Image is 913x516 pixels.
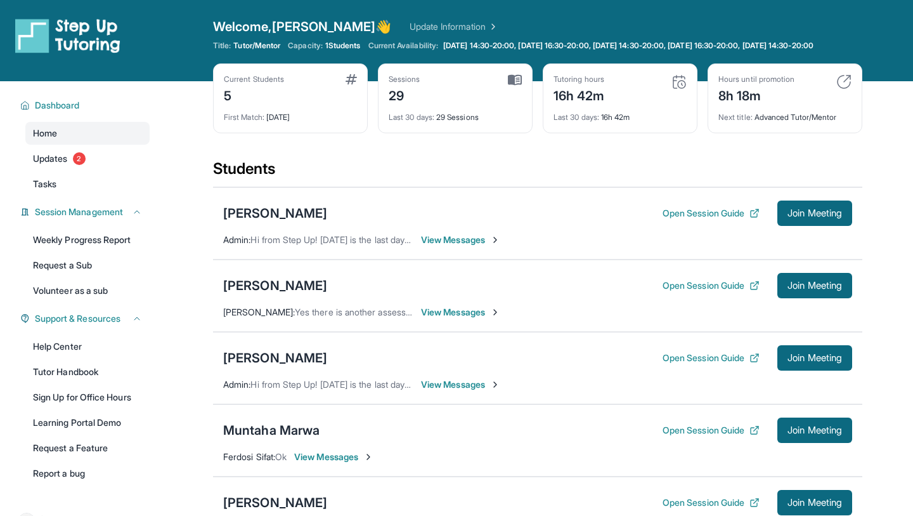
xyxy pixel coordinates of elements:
div: 16h 42m [554,105,687,122]
button: Session Management [30,206,142,218]
a: Updates2 [25,147,150,170]
span: [DATE] 14:30-20:00, [DATE] 16:30-20:00, [DATE] 14:30-20:00, [DATE] 16:30-20:00, [DATE] 14:30-20:00 [443,41,813,51]
span: Join Meeting [787,209,842,217]
button: Open Session Guide [663,352,760,364]
div: Muntaha Marwa [223,421,320,439]
img: logo [15,18,120,53]
button: Join Meeting [777,345,852,371]
a: Request a Sub [25,254,150,277]
span: Current Availability: [368,41,438,51]
span: View Messages [294,451,373,463]
div: [PERSON_NAME] [223,277,327,294]
button: Open Session Guide [663,496,760,509]
span: Join Meeting [787,354,842,362]
a: Report a bug [25,462,150,485]
img: card [346,74,357,84]
div: 8h 18m [718,84,794,105]
img: Chevron Right [486,20,498,33]
img: Chevron-Right [490,307,500,317]
button: Join Meeting [777,201,852,226]
div: Advanced Tutor/Mentor [718,105,851,122]
img: Chevron-Right [490,380,500,390]
button: Join Meeting [777,273,852,298]
button: Join Meeting [777,418,852,443]
a: Home [25,122,150,145]
a: Sign Up for Office Hours [25,386,150,409]
span: Session Management [35,206,123,218]
button: Dashboard [30,99,142,112]
a: Weekly Progress Report [25,228,150,251]
span: View Messages [421,306,500,319]
button: Support & Resources [30,312,142,325]
span: Last 30 days : [554,112,599,122]
span: View Messages [421,234,500,246]
span: 2 [73,152,86,165]
a: Tasks [25,173,150,195]
span: Capacity: [288,41,323,51]
a: Learning Portal Demo [25,411,150,434]
div: [PERSON_NAME] [223,494,327,512]
button: Open Session Guide [663,279,760,292]
span: Dashboard [35,99,80,112]
a: Tutor Handbook [25,361,150,383]
div: 29 Sessions [389,105,522,122]
a: Help Center [25,335,150,358]
a: Volunteer as a sub [25,279,150,302]
div: Current Students [224,74,284,84]
div: [PERSON_NAME] [223,349,327,367]
div: 29 [389,84,420,105]
div: [DATE] [224,105,357,122]
span: Join Meeting [787,282,842,289]
div: [PERSON_NAME] [223,204,327,222]
a: [DATE] 14:30-20:00, [DATE] 16:30-20:00, [DATE] 14:30-20:00, [DATE] 16:30-20:00, [DATE] 14:30-20:00 [441,41,816,51]
a: Request a Feature [25,437,150,460]
span: Tasks [33,178,56,190]
span: Title: [213,41,231,51]
img: card [836,74,851,89]
button: Join Meeting [777,490,852,515]
img: Chevron-Right [490,235,500,245]
div: Students [213,159,862,187]
span: Join Meeting [787,427,842,434]
div: Tutoring hours [554,74,605,84]
div: 16h 42m [554,84,605,105]
span: [PERSON_NAME] : [223,307,295,317]
span: Support & Resources [35,312,120,325]
span: Yes there is another assessment to get done [DATE] [295,307,505,317]
span: Tutor/Mentor [233,41,280,51]
div: Sessions [389,74,420,84]
span: First Match : [224,112,264,122]
span: View Messages [421,378,500,391]
span: Admin : [223,234,250,245]
button: Open Session Guide [663,207,760,220]
span: Home [33,127,57,140]
span: Admin : [223,379,250,390]
span: Ok [275,451,287,462]
span: Last 30 days : [389,112,434,122]
span: Updates [33,152,68,165]
span: 1 Students [325,41,361,51]
button: Open Session Guide [663,424,760,437]
a: Update Information [410,20,498,33]
span: Join Meeting [787,499,842,506]
img: card [508,74,522,86]
div: 5 [224,84,284,105]
span: Ferdosi Sifat : [223,451,275,462]
img: Chevron-Right [363,452,373,462]
div: Hours until promotion [718,74,794,84]
span: Next title : [718,112,753,122]
span: Welcome, [PERSON_NAME] 👋 [213,18,392,36]
img: card [671,74,687,89]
